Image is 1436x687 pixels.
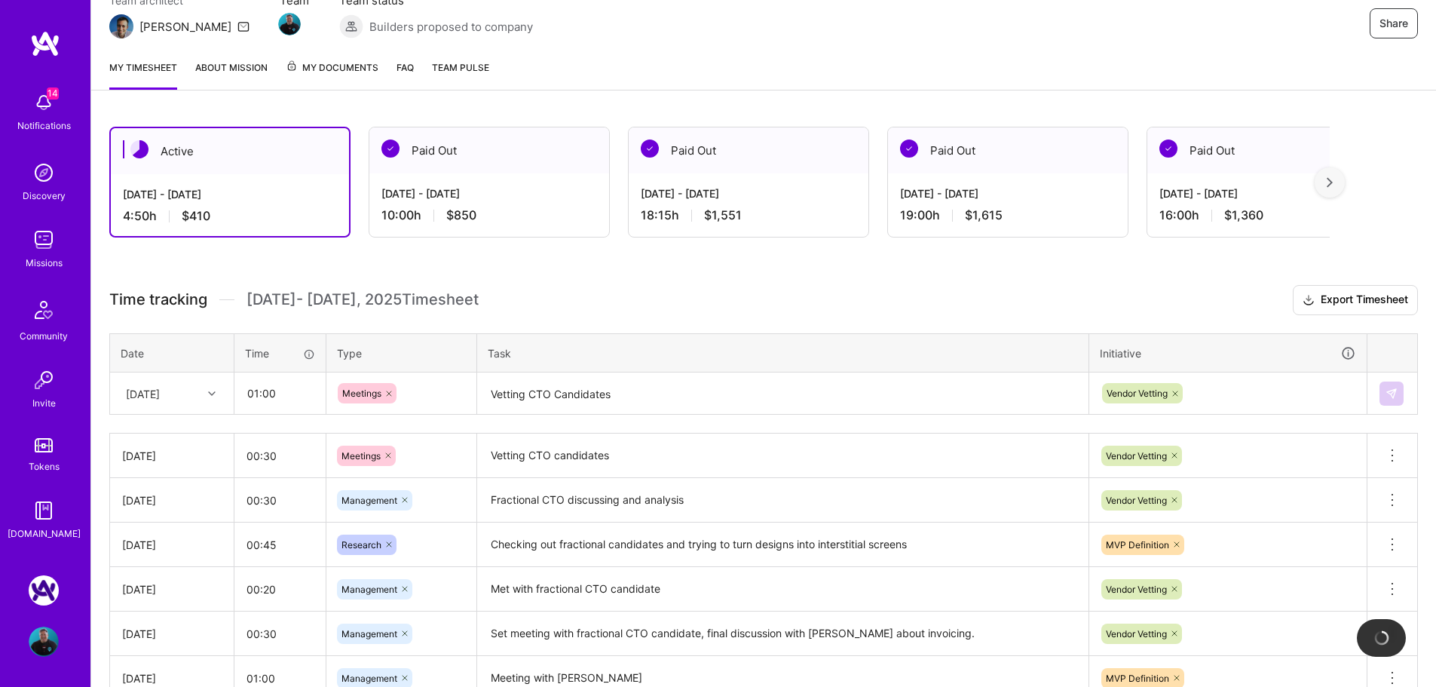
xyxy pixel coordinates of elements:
[381,186,597,201] div: [DATE] - [DATE]
[122,670,222,686] div: [DATE]
[479,435,1087,477] textarea: Vetting CTO candidates
[381,140,400,158] img: Paid Out
[900,140,918,158] img: Paid Out
[1106,450,1167,462] span: Vendor Vetting
[1159,140,1177,158] img: Paid Out
[17,118,71,133] div: Notifications
[109,14,133,38] img: Team Architect
[1372,628,1391,647] img: loading
[29,365,59,395] img: Invite
[122,626,222,642] div: [DATE]
[446,207,476,223] span: $850
[704,207,742,223] span: $1,551
[234,436,326,476] input: HH:MM
[479,374,1087,414] textarea: Vetting CTO Candidates
[29,459,60,474] div: Tokens
[130,140,148,158] img: Active
[397,60,414,90] a: FAQ
[280,11,299,37] a: Team Member Avatar
[479,480,1087,521] textarea: Fractional CTO discussing and analysis
[1385,388,1398,400] img: Submit
[1379,382,1405,406] div: null
[234,525,326,565] input: HH:MM
[29,87,59,118] img: bell
[341,539,381,551] span: Research
[1106,539,1169,551] span: MVP Definition
[195,60,268,90] a: About Mission
[246,290,479,309] span: [DATE] - [DATE] , 2025 Timesheet
[23,188,66,204] div: Discovery
[8,526,81,541] div: [DOMAIN_NAME]
[369,127,609,173] div: Paid Out
[1106,673,1169,684] span: MVP Definition
[1106,495,1167,506] span: Vendor Vetting
[900,186,1116,201] div: [DATE] - [DATE]
[29,495,59,526] img: guide book
[479,613,1087,655] textarea: Set meeting with fractional CTO candidate, final discussion with [PERSON_NAME] about invoicing.
[477,333,1089,373] th: Task
[1379,16,1408,31] span: Share
[1293,285,1418,315] button: Export Timesheet
[1370,8,1418,38] button: Share
[25,627,63,657] a: User Avatar
[139,19,231,35] div: [PERSON_NAME]
[234,480,326,520] input: HH:MM
[1327,177,1333,188] img: right
[369,19,533,35] span: Builders proposed to company
[432,62,489,73] span: Team Pulse
[1159,186,1375,201] div: [DATE] - [DATE]
[122,492,222,508] div: [DATE]
[234,614,326,654] input: HH:MM
[122,537,222,553] div: [DATE]
[208,390,216,397] i: icon Chevron
[29,225,59,255] img: teamwork
[1100,345,1356,362] div: Initiative
[235,373,325,413] input: HH:MM
[341,628,397,639] span: Management
[122,581,222,597] div: [DATE]
[1147,127,1387,173] div: Paid Out
[341,495,397,506] span: Management
[278,13,301,35] img: Team Member Avatar
[29,627,59,657] img: User Avatar
[1224,207,1263,223] span: $1,360
[341,450,381,462] span: Meetings
[479,524,1087,566] textarea: Checking out fractional candidates and trying to turn designs into interstitial screens
[641,140,659,158] img: Paid Out
[286,60,378,76] span: My Documents
[30,30,60,57] img: logo
[182,208,210,224] span: $410
[326,333,477,373] th: Type
[965,207,1003,223] span: $1,615
[381,207,597,223] div: 10:00 h
[900,207,1116,223] div: 19:00 h
[629,127,868,173] div: Paid Out
[126,385,160,401] div: [DATE]
[432,60,489,90] a: Team Pulse
[29,158,59,188] img: discovery
[1303,293,1315,308] i: icon Download
[234,569,326,609] input: HH:MM
[237,20,250,32] i: icon Mail
[32,395,56,411] div: Invite
[888,127,1128,173] div: Paid Out
[641,186,856,201] div: [DATE] - [DATE]
[122,448,222,464] div: [DATE]
[245,345,315,361] div: Time
[35,438,53,452] img: tokens
[1159,207,1375,223] div: 16:00 h
[110,333,234,373] th: Date
[1106,584,1167,595] span: Vendor Vetting
[1107,388,1168,399] span: Vendor Vetting
[479,569,1087,610] textarea: Met with fractional CTO candidate
[109,290,207,309] span: Time tracking
[123,208,337,224] div: 4:50 h
[123,186,337,202] div: [DATE] - [DATE]
[26,292,62,328] img: Community
[641,207,856,223] div: 18:15 h
[25,575,63,606] a: Rent Parity: Team for leveling the playing field in the property management space
[286,60,378,90] a: My Documents
[339,14,363,38] img: Builders proposed to company
[20,328,68,344] div: Community
[47,87,59,100] span: 14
